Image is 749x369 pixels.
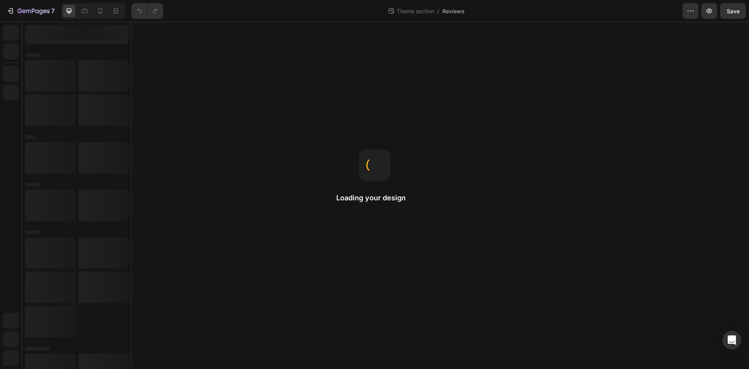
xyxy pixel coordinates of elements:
button: 7 [3,3,58,19]
span: Reviews [442,7,465,15]
button: Save [720,3,746,19]
span: Save [727,8,740,14]
div: Undo/Redo [131,3,163,19]
h2: Loading your design [336,193,413,203]
span: / [437,7,439,15]
p: 7 [51,6,55,16]
div: Open Intercom Messenger [722,331,741,349]
span: Theme section [395,7,436,15]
